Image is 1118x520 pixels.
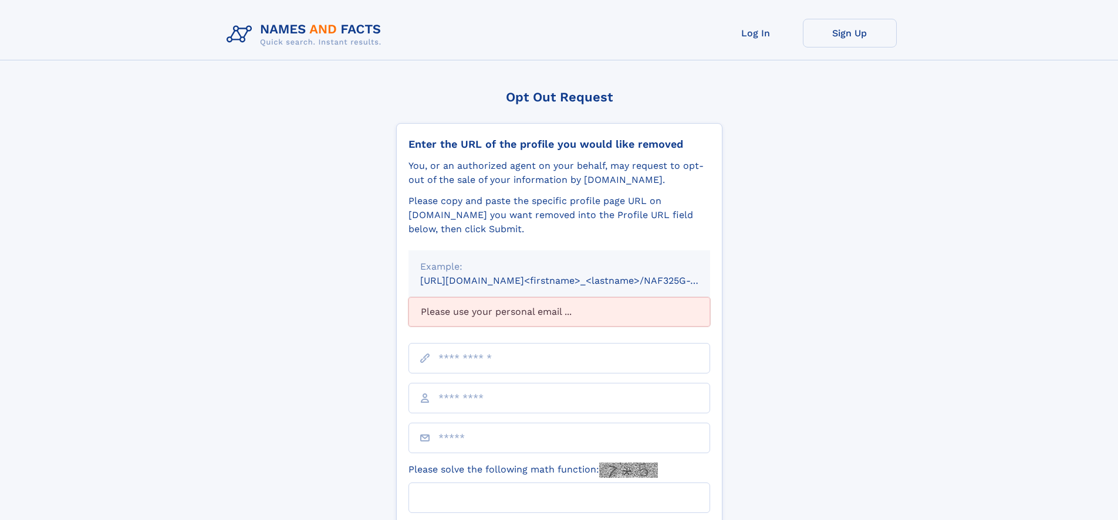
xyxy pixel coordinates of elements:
div: Example: [420,260,698,274]
a: Log In [709,19,803,47]
label: Please solve the following math function: [408,463,658,478]
div: Please copy and paste the specific profile page URL on [DOMAIN_NAME] you want removed into the Pr... [408,194,710,236]
a: Sign Up [803,19,897,47]
img: Logo Names and Facts [222,19,391,50]
div: Please use your personal email ... [408,297,710,327]
div: Enter the URL of the profile you would like removed [408,138,710,151]
div: You, or an authorized agent on your behalf, may request to opt-out of the sale of your informatio... [408,159,710,187]
small: [URL][DOMAIN_NAME]<firstname>_<lastname>/NAF325G-xxxxxxxx [420,275,732,286]
div: Opt Out Request [396,90,722,104]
